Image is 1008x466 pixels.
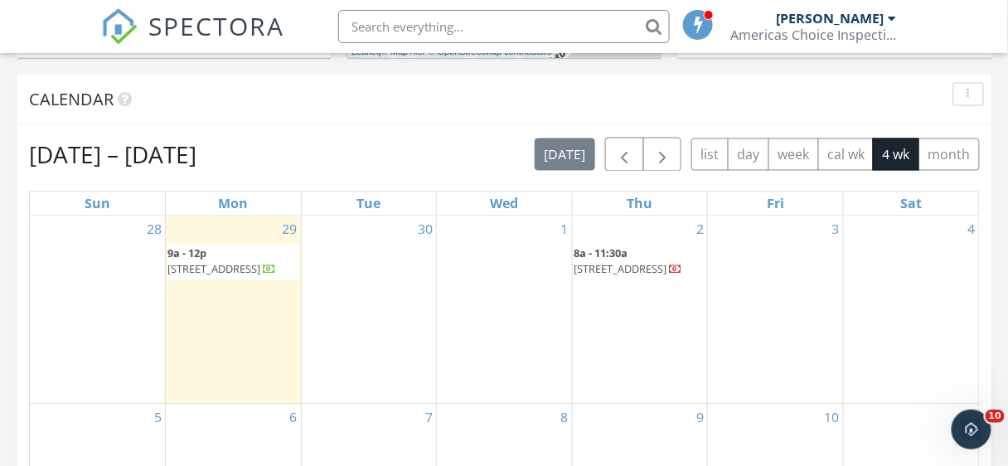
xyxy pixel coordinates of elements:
[821,405,843,431] a: Go to October 10, 2025
[437,216,573,404] td: Go to October 1, 2025
[101,22,285,57] a: SPECTORA
[957,405,979,431] a: Go to October 11, 2025
[353,192,384,216] a: Tuesday
[149,8,285,43] span: SPECTORA
[574,246,683,277] a: 8a - 11:30a [STREET_ADDRESS]
[818,138,875,171] button: cal wk
[422,405,436,431] a: Go to October 7, 2025
[728,138,769,171] button: day
[965,216,979,243] a: Go to October 4, 2025
[414,216,436,243] a: Go to September 30, 2025
[763,192,787,216] a: Friday
[29,138,196,172] h2: [DATE] – [DATE]
[843,216,979,404] td: Go to October 4, 2025
[338,10,670,43] input: Search everything...
[351,46,379,56] a: Leaflet
[693,405,707,431] a: Go to October 9, 2025
[558,216,572,243] a: Go to October 1, 2025
[605,138,644,172] button: Previous
[873,138,919,171] button: 4 wk
[624,192,657,216] a: Thursday
[572,216,708,404] td: Go to October 2, 2025
[574,245,706,280] a: 8a - 11:30a [STREET_ADDRESS]
[986,410,1005,423] span: 10
[167,262,260,277] span: [STREET_ADDRESS]
[768,138,819,171] button: week
[151,405,165,431] a: Go to October 5, 2025
[829,216,843,243] a: Go to October 3, 2025
[952,410,991,449] iframe: Intercom live chat
[166,216,302,404] td: Go to September 29, 2025
[643,138,682,172] button: Next
[558,405,572,431] a: Go to October 8, 2025
[691,138,729,171] button: list
[693,216,707,243] a: Go to October 2, 2025
[574,262,667,277] span: [STREET_ADDRESS]
[487,192,521,216] a: Wednesday
[81,192,114,216] a: Sunday
[708,216,844,404] td: Go to October 3, 2025
[301,216,437,404] td: Go to September 30, 2025
[279,216,301,243] a: Go to September 29, 2025
[167,246,276,277] a: 9a - 12p [STREET_ADDRESS]
[101,8,138,45] img: The Best Home Inspection Software - Spectora
[167,246,206,261] span: 9a - 12p
[897,192,925,216] a: Saturday
[574,246,628,261] span: 8a - 11:30a
[918,138,980,171] button: month
[776,10,884,27] div: [PERSON_NAME]
[167,245,299,280] a: 9a - 12p [STREET_ADDRESS]
[429,46,552,56] a: © OpenStreetMap contributors
[215,192,251,216] a: Monday
[143,216,165,243] a: Go to September 28, 2025
[30,216,166,404] td: Go to September 28, 2025
[287,405,301,431] a: Go to October 6, 2025
[535,138,595,171] button: [DATE]
[29,88,114,110] span: Calendar
[730,27,896,43] div: Americas Choice Inspections - Triad
[381,46,426,56] a: © MapTiler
